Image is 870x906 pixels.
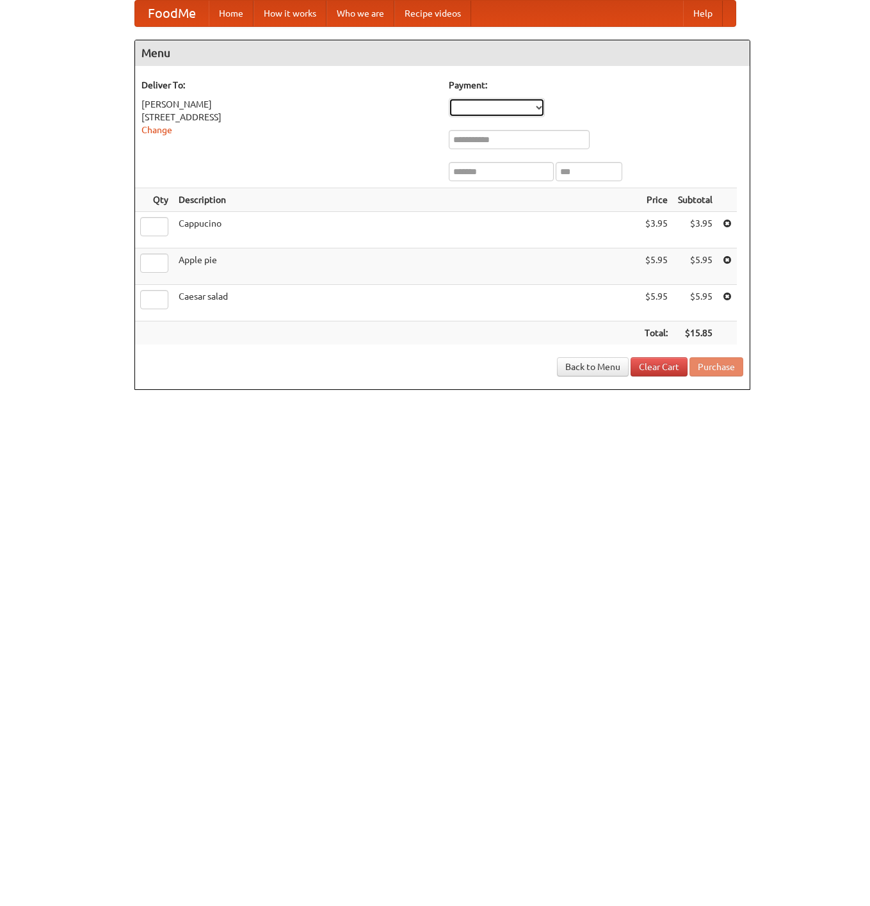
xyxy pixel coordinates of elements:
a: Recipe videos [394,1,471,26]
th: Price [640,188,673,212]
td: Caesar salad [173,285,640,321]
a: Home [209,1,254,26]
div: [PERSON_NAME] [141,98,436,111]
th: Total: [640,321,673,345]
a: Clear Cart [631,357,688,376]
td: $5.95 [640,248,673,285]
td: $5.95 [640,285,673,321]
a: FoodMe [135,1,209,26]
th: Qty [135,188,173,212]
a: Help [683,1,723,26]
a: Back to Menu [557,357,629,376]
h5: Payment: [449,79,743,92]
a: Change [141,125,172,135]
a: Who we are [326,1,394,26]
th: Subtotal [673,188,718,212]
h4: Menu [135,40,750,66]
td: Cappucino [173,212,640,248]
td: Apple pie [173,248,640,285]
a: How it works [254,1,326,26]
div: [STREET_ADDRESS] [141,111,436,124]
th: $15.85 [673,321,718,345]
th: Description [173,188,640,212]
td: $5.95 [673,285,718,321]
td: $3.95 [673,212,718,248]
td: $3.95 [640,212,673,248]
button: Purchase [689,357,743,376]
td: $5.95 [673,248,718,285]
h5: Deliver To: [141,79,436,92]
